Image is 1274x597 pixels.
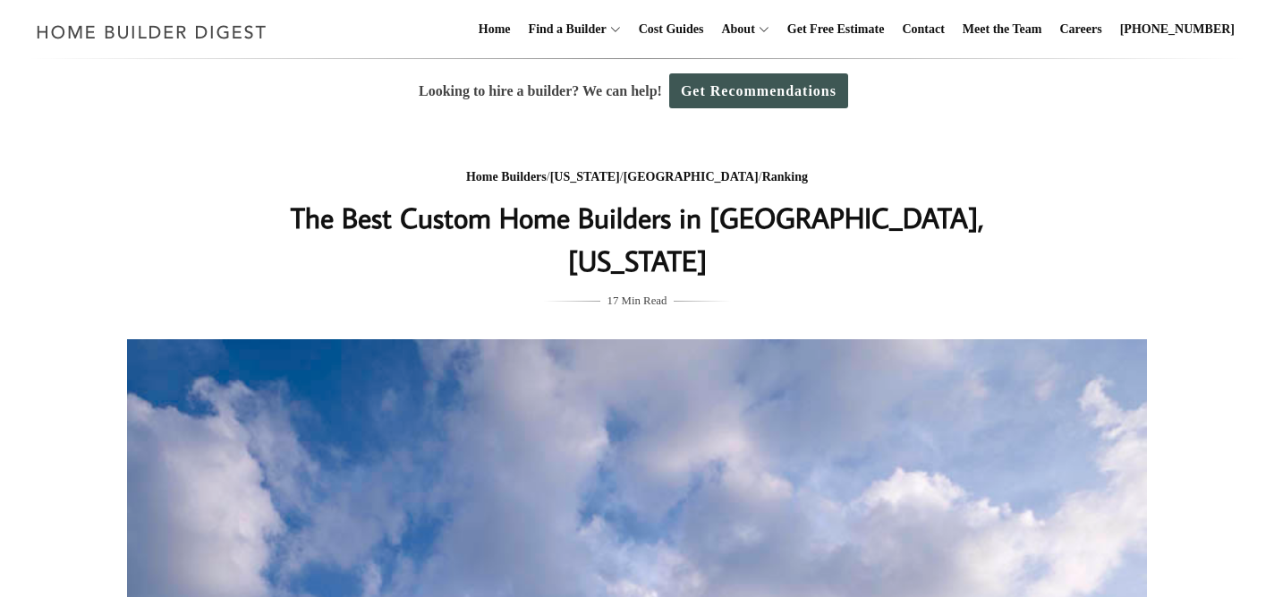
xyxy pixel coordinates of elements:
[29,14,275,49] img: Home Builder Digest
[624,170,759,183] a: [GEOGRAPHIC_DATA]
[780,1,892,58] a: Get Free Estimate
[1113,1,1242,58] a: [PHONE_NUMBER]
[632,1,711,58] a: Cost Guides
[895,1,951,58] a: Contact
[471,1,518,58] a: Home
[762,170,808,183] a: Ranking
[669,73,848,108] a: Get Recommendations
[280,196,994,282] h1: The Best Custom Home Builders in [GEOGRAPHIC_DATA], [US_STATE]
[1053,1,1109,58] a: Careers
[466,170,547,183] a: Home Builders
[522,1,607,58] a: Find a Builder
[955,1,1049,58] a: Meet the Team
[607,291,667,311] span: 17 Min Read
[550,170,620,183] a: [US_STATE]
[280,166,994,189] div: / / /
[714,1,754,58] a: About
